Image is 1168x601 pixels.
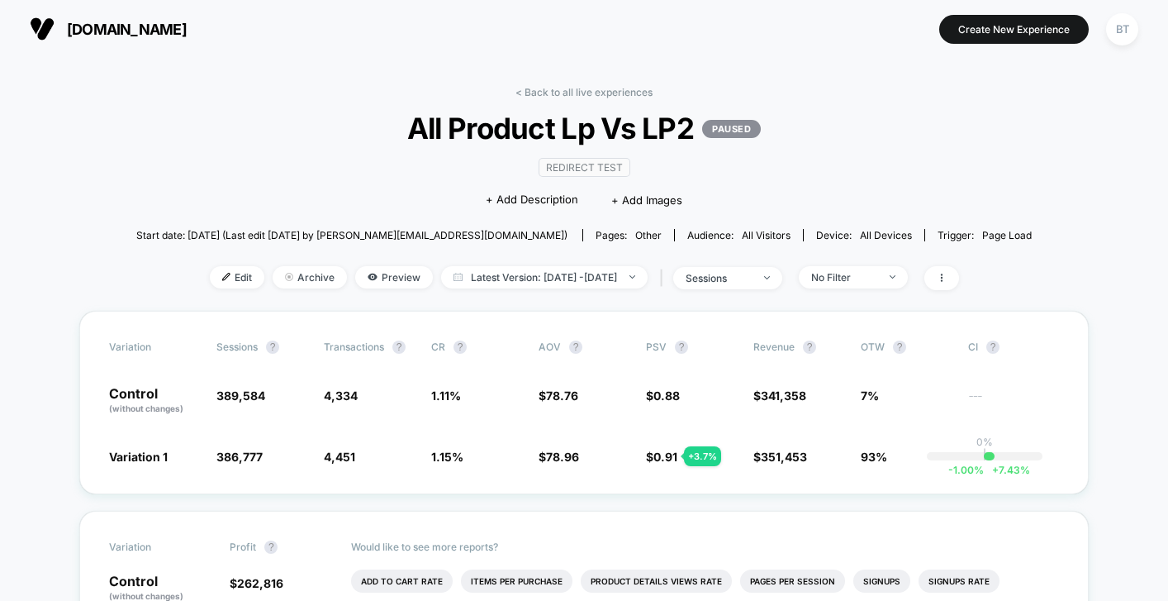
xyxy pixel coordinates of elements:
[546,450,579,464] span: 78.96
[539,158,630,177] span: Redirect Test
[629,275,635,279] img: end
[461,570,572,593] li: Items Per Purchase
[351,570,453,593] li: Add To Cart Rate
[948,464,984,476] span: -1.00 %
[441,266,648,289] span: Latest Version: [DATE] - [DATE]
[984,464,1030,476] span: 7.43 %
[860,229,912,241] span: all devices
[753,389,806,403] span: $
[216,450,263,464] span: 386,777
[431,450,463,464] span: 1.15 %
[893,341,906,354] button: ?
[803,341,816,354] button: ?
[285,273,293,281] img: end
[273,266,347,289] span: Archive
[740,570,845,593] li: Pages Per Session
[811,271,877,284] div: No Filter
[109,341,200,354] span: Variation
[761,389,806,403] span: 341,358
[687,229,791,241] div: Audience:
[210,266,264,289] span: Edit
[136,229,567,241] span: Start date: [DATE] (Last edit [DATE] by [PERSON_NAME][EMAIL_ADDRESS][DOMAIN_NAME])
[653,389,680,403] span: 0.88
[890,275,895,279] img: end
[230,576,283,590] span: $
[431,341,445,353] span: CR
[431,389,461,403] span: 1.11 %
[324,389,358,403] span: 4,334
[453,273,463,281] img: calendar
[109,450,168,464] span: Variation 1
[1106,13,1138,45] div: BT
[919,570,999,593] li: Signups Rate
[653,450,677,464] span: 0.91
[109,403,183,413] span: (without changes)
[266,341,279,354] button: ?
[25,16,192,42] button: [DOMAIN_NAME]
[684,446,721,466] div: + 3.7 %
[216,341,258,353] span: Sessions
[976,436,993,448] p: 0%
[216,389,265,403] span: 389,584
[861,341,952,354] span: OTW
[539,450,579,464] span: $
[539,341,561,353] span: AOV
[646,389,680,403] span: $
[742,229,791,241] span: All Visitors
[702,120,761,138] p: PAUSED
[675,341,688,354] button: ?
[109,541,200,554] span: Variation
[222,273,230,281] img: edit
[324,341,384,353] span: Transactions
[635,229,662,241] span: other
[569,341,582,354] button: ?
[67,21,187,38] span: [DOMAIN_NAME]
[453,341,467,354] button: ?
[646,341,667,353] span: PSV
[938,229,1032,241] div: Trigger:
[861,450,887,464] span: 93%
[656,266,673,290] span: |
[761,450,807,464] span: 351,453
[646,450,677,464] span: $
[237,576,283,590] span: 262,816
[355,266,433,289] span: Preview
[803,229,924,241] span: Device:
[392,341,406,354] button: ?
[853,570,910,593] li: Signups
[968,341,1059,354] span: CI
[861,389,879,403] span: 7%
[753,341,795,353] span: Revenue
[30,17,55,41] img: Visually logo
[109,387,200,415] p: Control
[351,541,1060,553] p: Would like to see more reports?
[982,229,1032,241] span: Page Load
[992,464,999,476] span: +
[686,272,752,284] div: sessions
[109,591,183,601] span: (without changes)
[596,229,662,241] div: Pages:
[324,450,355,464] span: 4,451
[581,570,732,593] li: Product Details Views Rate
[1101,12,1143,46] button: BT
[986,341,999,354] button: ?
[264,541,278,554] button: ?
[968,391,1059,415] span: ---
[939,15,1089,44] button: Create New Experience
[486,192,578,208] span: + Add Description
[539,389,578,403] span: $
[753,450,807,464] span: $
[230,541,256,553] span: Profit
[611,193,682,207] span: + Add Images
[546,389,578,403] span: 78.76
[181,111,986,145] span: All Product Lp Vs LP2
[764,276,770,279] img: end
[515,86,653,98] a: < Back to all live experiences
[983,448,986,460] p: |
